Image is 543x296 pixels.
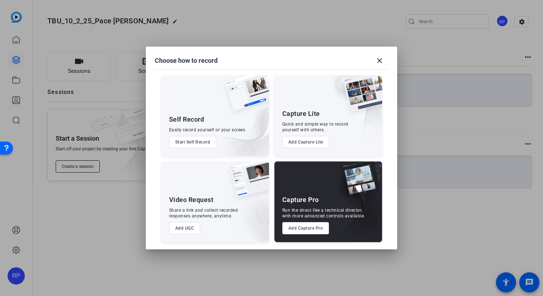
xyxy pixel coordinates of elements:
div: Capture Lite [282,109,320,118]
img: ugc-content.png [224,161,269,205]
div: Easily record yourself or your screen. [169,127,247,133]
img: self-record.png [219,75,269,118]
div: Run the shoot like a technical director, with more advanced controls available. [282,207,365,219]
div: Self Record [169,115,204,124]
img: embarkstudio-ugc-content.png [227,184,269,242]
img: embarkstudio-capture-pro.png [329,170,382,242]
img: embarkstudio-capture-lite.png [318,75,382,147]
img: embarkstudio-self-record.png [206,91,269,156]
h1: Choose how to record [155,56,218,65]
mat-icon: close [375,56,384,65]
button: Add Capture Lite [282,136,329,148]
img: capture-lite.png [338,75,382,119]
button: Start Self Record [169,136,217,148]
div: Capture Pro [282,196,319,204]
div: Share a link and collect recorded responses anywhere, anytime. [169,207,238,219]
div: Video Request [169,196,214,204]
img: capture-pro.png [335,161,382,205]
button: Add Capture Pro [282,222,329,234]
button: Add UGC [169,222,200,234]
div: Quick and simple way to record yourself with others. [282,121,348,133]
